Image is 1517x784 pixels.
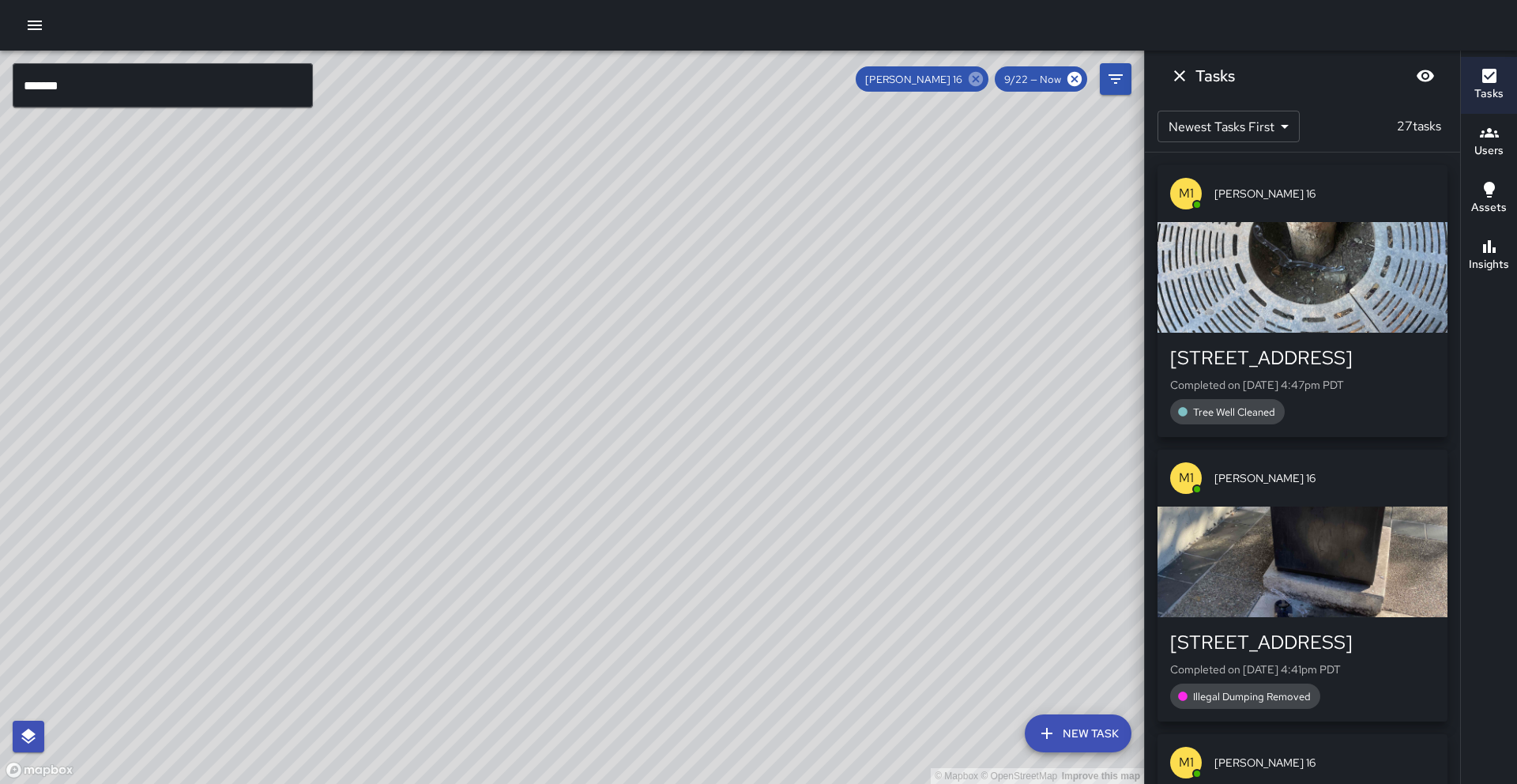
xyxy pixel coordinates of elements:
[1184,690,1320,703] span: Illegal Dumping Removed
[1179,184,1194,203] p: M1
[1100,63,1131,95] button: Filters
[1170,630,1435,655] div: [STREET_ADDRESS]
[1214,755,1435,771] span: [PERSON_NAME] 16
[1025,714,1131,752] button: New Task
[1214,470,1435,486] span: [PERSON_NAME] 16
[1474,85,1504,103] h6: Tasks
[1461,57,1517,114] button: Tasks
[1461,114,1517,171] button: Users
[1179,753,1194,772] p: M1
[856,73,972,86] span: [PERSON_NAME] 16
[1158,165,1447,437] button: M1[PERSON_NAME] 16[STREET_ADDRESS]Completed on [DATE] 4:47pm PDTTree Well Cleaned
[995,66,1087,92] div: 9/22 — Now
[1469,256,1509,273] h6: Insights
[1474,142,1504,160] h6: Users
[1391,117,1447,136] p: 27 tasks
[1461,228,1517,285] button: Insights
[1158,450,1447,722] button: M1[PERSON_NAME] 16[STREET_ADDRESS]Completed on [DATE] 4:41pm PDTIllegal Dumping Removed
[1471,199,1507,217] h6: Assets
[1461,171,1517,228] button: Assets
[1164,60,1195,92] button: Dismiss
[995,73,1071,86] span: 9/22 — Now
[1179,469,1194,488] p: M1
[1170,661,1435,677] p: Completed on [DATE] 4:41pm PDT
[1170,345,1435,371] div: [STREET_ADDRESS]
[1195,63,1235,89] h6: Tasks
[856,66,988,92] div: [PERSON_NAME] 16
[1214,186,1435,202] span: [PERSON_NAME] 16
[1158,111,1300,142] div: Newest Tasks First
[1410,60,1441,92] button: Blur
[1170,377,1435,393] p: Completed on [DATE] 4:47pm PDT
[1184,405,1285,419] span: Tree Well Cleaned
